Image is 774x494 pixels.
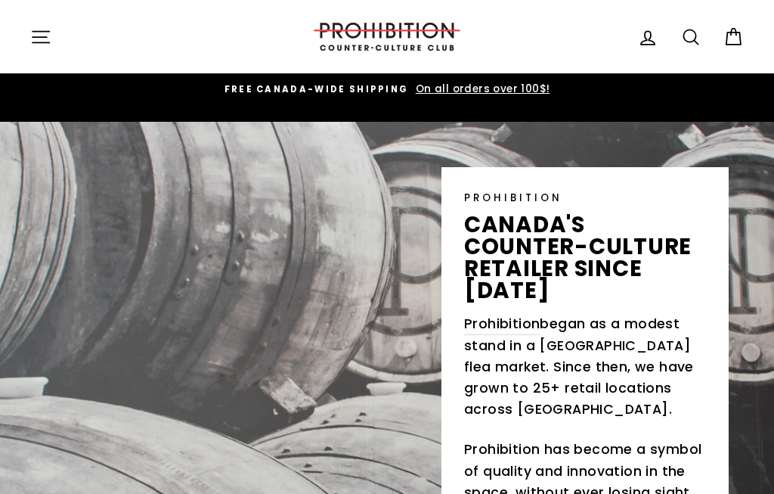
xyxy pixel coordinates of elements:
p: PROHIBITION [464,190,706,206]
p: began as a modest stand in a [GEOGRAPHIC_DATA] flea market. Since then, we have grown to 25+ reta... [464,313,706,421]
a: Prohibition [464,313,540,335]
span: On all orders over 100$! [412,82,550,96]
span: FREE CANADA-WIDE SHIPPING [224,83,409,95]
p: canada's counter-culture retailer since [DATE] [464,213,706,302]
a: FREE CANADA-WIDE SHIPPING On all orders over 100$! [34,81,740,98]
img: PROHIBITION COUNTER-CULTURE CLUB [311,23,463,51]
